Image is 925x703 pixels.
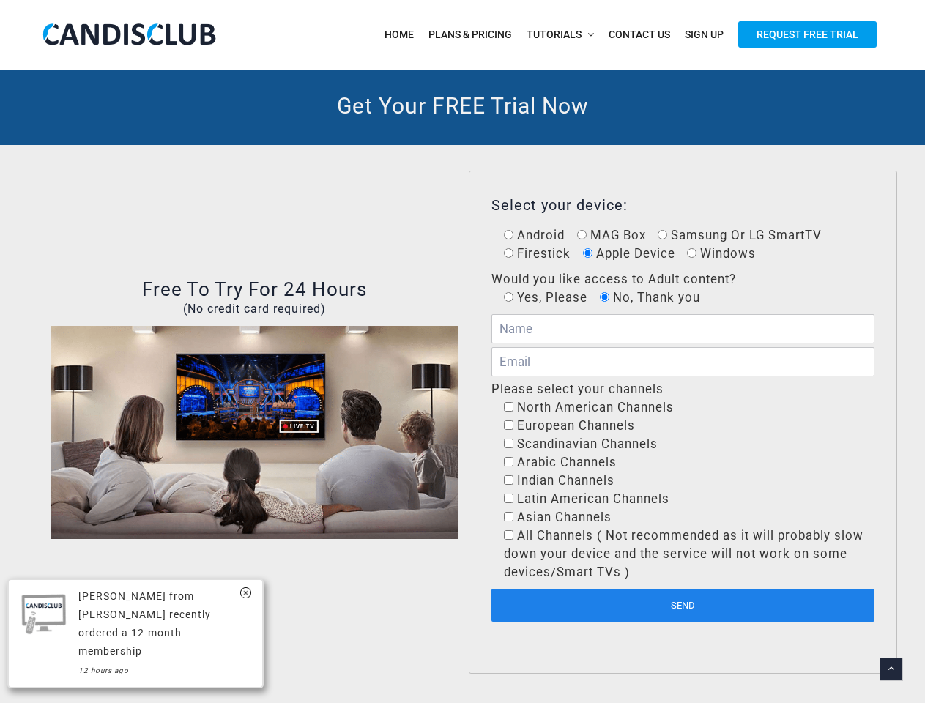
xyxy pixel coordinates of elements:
[513,491,669,506] span: Latin American Channels
[78,587,226,680] div: [PERSON_NAME] from [PERSON_NAME] recently ordered a 12-month membership
[519,20,601,50] a: Tutorials
[504,494,513,503] input: Latin American Channels
[577,230,587,239] input: MAG Box
[183,302,326,316] span: (No credit card required)
[491,270,874,307] div: Would you like access to Adult content?
[609,29,670,40] span: Contact Us
[738,21,877,48] span: Request Free Trial
[587,228,646,242] span: MAG Box
[513,246,571,261] span: Firestick
[601,20,677,50] a: Contact Us
[685,29,724,40] span: Sign Up
[385,29,414,40] span: Home
[142,278,367,300] span: Free To Try For 24 Hours
[491,347,874,376] input: Email
[491,196,628,214] span: Select your device:
[504,248,513,258] input: Firestick
[527,29,582,40] span: Tutorials
[513,455,617,469] span: Arabic Channels
[504,420,513,430] input: European Channels
[513,510,612,524] span: Asian Channels
[504,439,513,448] input: Scandinavian Channels
[504,292,513,302] input: Yes, Please
[667,228,822,242] span: Samsung Or LG SmartTV
[42,22,218,47] img: CandisClub
[504,512,513,521] input: Asian Channels
[513,228,565,242] span: Android
[687,248,696,258] input: Windows
[731,20,884,50] a: Request Free Trial
[513,436,658,451] span: Scandinavian Channels
[504,457,513,466] input: Arabic Channels
[504,528,863,579] span: All Channels ( Not recommended as it will probably slow down your device and the service will not...
[880,658,903,681] a: Back to top
[491,589,874,622] input: Send
[696,246,756,261] span: Windows
[337,93,589,119] span: Get Your FREE Trial Now
[240,587,251,598] img: close
[513,473,614,488] span: Indian Channels
[609,290,700,305] span: No, Thank you
[513,418,635,433] span: European Channels
[513,400,674,414] span: North American Channels
[600,292,609,302] input: No, Thank you
[491,314,874,343] input: Name
[504,230,513,239] input: Android
[16,587,71,640] img: icon.png
[583,248,592,258] input: Apple Device
[504,475,513,485] input: Indian Channels
[491,380,874,581] div: Please select your channels
[513,290,587,305] span: Yes, Please
[421,20,519,50] a: Plans & Pricing
[377,20,421,50] a: Home
[78,666,129,674] small: 12 hours ago
[504,530,513,540] input: All Channels ( Not recommended as it will probably slow down your device and the service will not...
[504,402,513,412] input: North American Channels
[428,29,512,40] span: Plans & Pricing
[592,246,675,261] span: Apple Device
[677,20,731,50] a: Sign Up
[658,230,667,239] input: Samsung Or LG SmartTV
